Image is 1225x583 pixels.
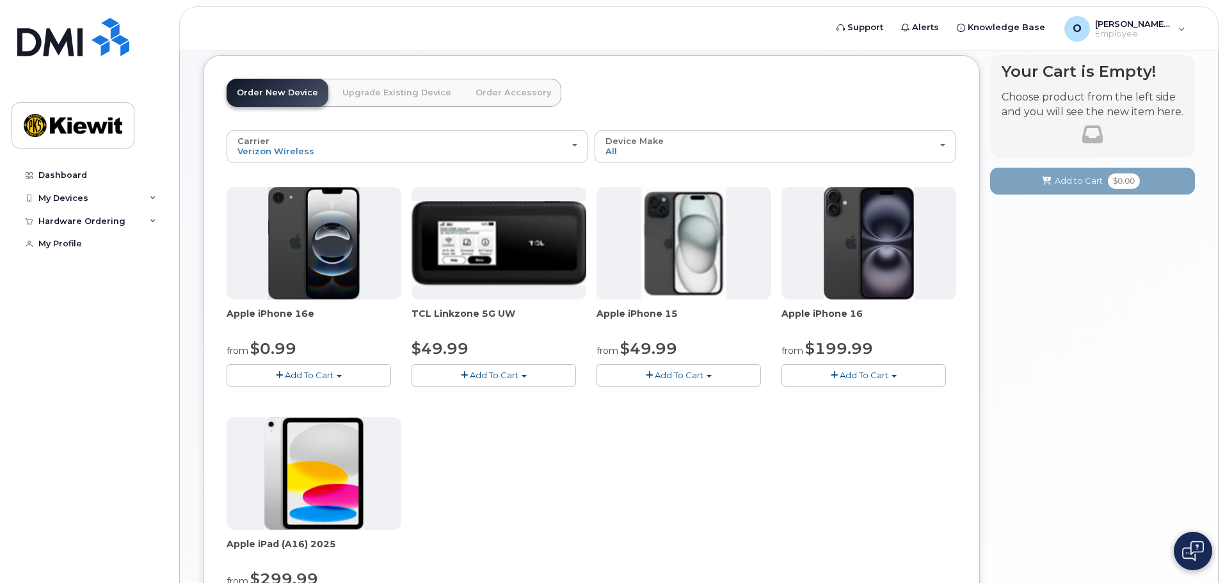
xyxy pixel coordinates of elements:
small: from [596,345,618,356]
button: Add To Cart [596,364,761,387]
a: Knowledge Base [948,15,1054,40]
div: Apple iPhone 16e [227,307,401,333]
span: Add To Cart [285,370,333,380]
span: $0.99 [250,339,296,358]
span: Verizon Wireless [237,146,314,156]
img: linkzone5g.png [412,201,586,285]
button: Add to Cart $0.00 [990,168,1195,194]
img: ipad_11.png [264,417,364,530]
button: Device Make All [595,130,956,163]
span: O [1073,21,1082,36]
span: Employee [1095,29,1172,39]
small: from [227,345,248,356]
img: iphone_16_plus.png [824,187,914,299]
span: Knowledge Base [968,21,1045,34]
p: Choose product from the left side and you will see the new item here. [1002,90,1183,120]
a: Support [828,15,892,40]
span: Support [847,21,883,34]
a: Upgrade Existing Device [332,79,461,107]
a: Order Accessory [465,79,561,107]
span: $49.99 [620,339,677,358]
span: Carrier [237,136,269,146]
button: Add To Cart [227,364,391,387]
button: Add To Cart [781,364,946,387]
span: [PERSON_NAME].[PERSON_NAME] [1095,19,1172,29]
small: from [781,345,803,356]
div: Apple iPhone 15 [596,307,771,333]
button: Carrier Verizon Wireless [227,130,588,163]
span: $199.99 [805,339,873,358]
img: Open chat [1182,541,1204,561]
div: TCL Linkzone 5G UW [412,307,586,333]
img: iphone15.jpg [641,187,726,299]
img: iphone16e.png [268,187,360,299]
a: Alerts [892,15,948,40]
span: All [605,146,617,156]
span: Device Make [605,136,664,146]
div: Omkar.Gadakh [1055,16,1194,42]
span: Add To Cart [655,370,703,380]
span: $49.99 [412,339,468,358]
span: Add To Cart [840,370,888,380]
div: Apple iPad (A16) 2025 [227,538,401,563]
span: Add To Cart [470,370,518,380]
span: Alerts [912,21,939,34]
span: Add to Cart [1055,175,1103,187]
a: Order New Device [227,79,328,107]
button: Add To Cart [412,364,576,387]
div: Apple iPhone 16 [781,307,956,333]
span: $0.00 [1108,173,1140,189]
h4: Your Cart is Empty! [1002,63,1183,80]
